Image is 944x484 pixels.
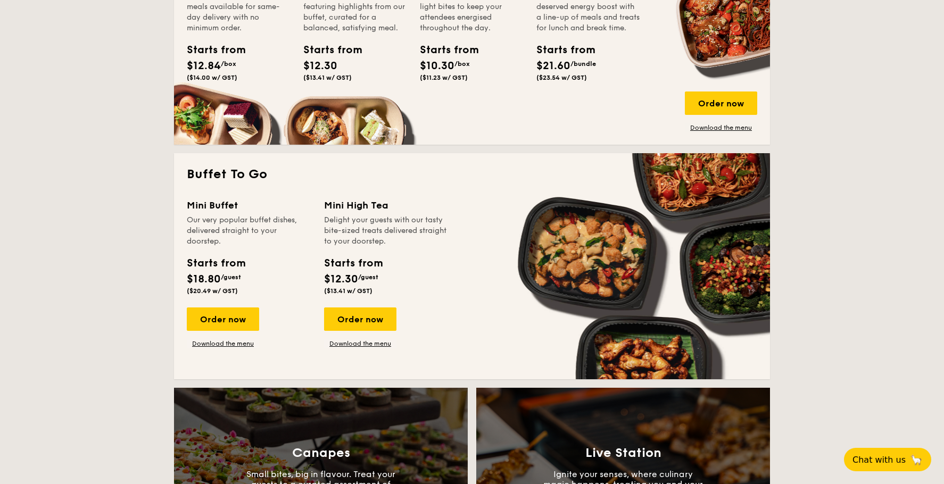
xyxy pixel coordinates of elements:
[570,60,596,68] span: /bundle
[585,446,661,461] h3: Live Station
[292,446,350,461] h3: Canapes
[324,215,449,247] div: Delight your guests with our tasty bite-sized treats delivered straight to your doorstep.
[187,198,311,213] div: Mini Buffet
[420,42,468,58] div: Starts from
[358,273,378,281] span: /guest
[454,60,470,68] span: /box
[303,60,337,72] span: $12.30
[324,198,449,213] div: Mini High Tea
[187,273,221,286] span: $18.80
[536,42,584,58] div: Starts from
[303,42,351,58] div: Starts from
[187,287,238,295] span: ($20.49 w/ GST)
[324,307,396,331] div: Order now
[324,273,358,286] span: $12.30
[221,60,236,68] span: /box
[324,255,382,271] div: Starts from
[187,60,221,72] span: $12.84
[187,166,757,183] h2: Buffet To Go
[187,74,237,81] span: ($14.00 w/ GST)
[303,74,352,81] span: ($13.41 w/ GST)
[852,455,906,465] span: Chat with us
[536,74,587,81] span: ($23.54 w/ GST)
[187,215,311,247] div: Our very popular buffet dishes, delivered straight to your doorstep.
[536,60,570,72] span: $21.60
[685,91,757,115] div: Order now
[187,255,245,271] div: Starts from
[187,307,259,331] div: Order now
[324,287,372,295] span: ($13.41 w/ GST)
[187,42,235,58] div: Starts from
[844,448,931,471] button: Chat with us🦙
[910,454,923,466] span: 🦙
[221,273,241,281] span: /guest
[324,339,396,348] a: Download the menu
[420,74,468,81] span: ($11.23 w/ GST)
[685,123,757,132] a: Download the menu
[420,60,454,72] span: $10.30
[187,339,259,348] a: Download the menu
